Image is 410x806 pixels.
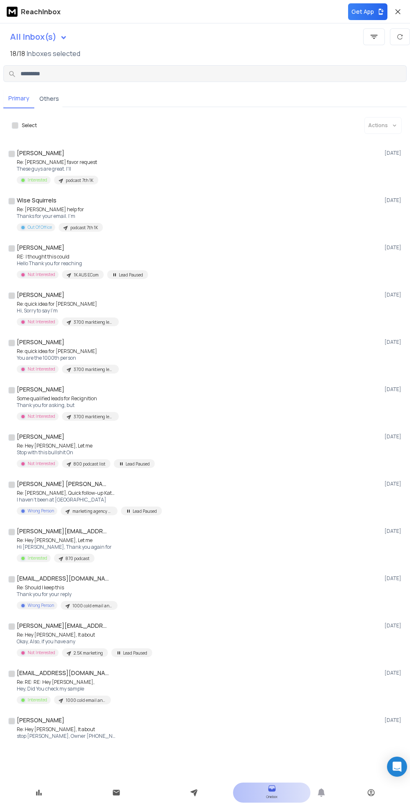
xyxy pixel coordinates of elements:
[17,402,117,409] p: Thank you for asking, but
[28,366,55,372] p: Not Interested
[384,622,403,629] p: [DATE]
[28,697,47,703] p: Interested
[34,90,64,108] button: Others
[17,348,117,355] p: Re: quick idea for [PERSON_NAME]
[17,527,109,535] h1: [PERSON_NAME][EMAIL_ADDRESS][PERSON_NAME][DOMAIN_NAME]
[384,339,403,345] p: [DATE]
[384,575,403,582] p: [DATE]
[17,544,112,550] p: Hi [PERSON_NAME], Thank you again for
[66,697,106,704] p: 1000 cold email and Linkedin Outreach
[387,757,407,777] div: Open Intercom Messenger
[17,726,117,733] p: Re: Hey [PERSON_NAME], It about
[17,537,112,544] p: Re: Hey [PERSON_NAME], Let me
[384,670,403,676] p: [DATE]
[17,591,117,598] p: Thank you for your reply
[17,496,117,503] p: I haven't been at [GEOGRAPHIC_DATA]
[119,272,143,278] p: Lead Paused
[74,414,114,420] p: 3700 marktieng leads
[17,584,117,591] p: Re: Should I keep this
[17,385,64,394] h1: [PERSON_NAME]
[70,225,98,231] p: podcast 7th 1K
[66,555,90,562] p: 870 podcast
[384,197,403,204] p: [DATE]
[28,650,55,656] p: Not Interested
[74,366,114,373] p: 3700 marktieng leads
[266,793,277,801] p: Onebox
[126,461,150,467] p: Lead Paused
[17,638,117,645] p: Okay, Also, if you have any
[21,7,61,17] p: ReachInbox
[17,622,109,630] h1: [PERSON_NAME][EMAIL_ADDRESS][DOMAIN_NAME]
[10,33,56,41] h1: All Inbox(s)
[28,177,47,183] p: Interested
[17,355,117,361] p: You are the 1000th person
[74,272,99,278] p: 1K AUS ECom
[17,260,117,267] p: Hello Thank you for reaching
[17,432,64,441] h1: [PERSON_NAME]
[17,149,64,157] h1: [PERSON_NAME]
[17,574,109,583] h1: [EMAIL_ADDRESS][DOMAIN_NAME]
[17,301,117,307] p: Re: quick idea for [PERSON_NAME]
[17,338,64,346] h1: [PERSON_NAME]
[28,602,54,609] p: Wrong Person
[17,166,98,172] p: These guys are great. I'll
[384,150,403,156] p: [DATE]
[17,716,64,724] h1: [PERSON_NAME]
[28,508,54,514] p: Wrong Person
[17,213,103,220] p: Thanks for your email. I'm
[74,461,105,467] p: 800 podcast list
[28,319,55,325] p: Not Interested
[17,733,117,739] p: stop [PERSON_NAME], Owner [PHONE_NUMBER]
[384,528,403,535] p: [DATE]
[72,508,113,514] p: marketing agency 850+ leads
[384,433,403,440] p: [DATE]
[348,3,387,20] button: Get App
[17,291,64,299] h1: [PERSON_NAME]
[27,49,80,59] h3: Inboxes selected
[384,717,403,724] p: [DATE]
[123,650,147,656] p: Lead Paused
[28,271,55,278] p: Not Interested
[17,490,117,496] p: Re: [PERSON_NAME], Quick follow-up Katapult
[74,650,103,656] p: 2.5K marketing
[22,122,37,129] label: Select
[384,386,403,393] p: [DATE]
[72,603,113,609] p: 1000 cold email and Linkedin Outreach
[17,480,109,488] h1: [PERSON_NAME] [PERSON_NAME]
[17,449,117,456] p: Stop with this bullshit On
[17,159,98,166] p: Re: [PERSON_NAME] favor request
[17,679,111,686] p: Re: RE: RE: Hey [PERSON_NAME],
[17,243,64,252] h1: [PERSON_NAME]
[28,461,55,467] p: Not Interested
[66,177,93,184] p: podcast 7th 1K
[384,244,403,251] p: [DATE]
[3,89,34,108] button: Primary
[28,555,47,561] p: Interested
[384,292,403,298] p: [DATE]
[17,206,103,213] p: Re: [PERSON_NAME] help for
[28,413,55,420] p: Not Interested
[384,481,403,487] p: [DATE]
[17,307,117,314] p: Hi, Sorry to say I'm
[74,319,114,325] p: 3700 marktieng leads
[17,669,109,677] h1: [EMAIL_ADDRESS][DOMAIN_NAME]
[17,686,111,692] p: Hey, Did You check my sample
[17,443,117,449] p: Re: Hey [PERSON_NAME], Let me
[17,196,56,205] h1: Wise Squirrels
[133,508,157,514] p: Lead Paused
[10,49,25,59] span: 18 / 18
[3,28,74,45] button: All Inbox(s)
[17,632,117,638] p: Re: Hey [PERSON_NAME], It about
[17,253,117,260] p: RE: I thought this could
[17,395,117,402] p: Some qualified leads for Recignition
[28,224,52,230] p: Out Of Office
